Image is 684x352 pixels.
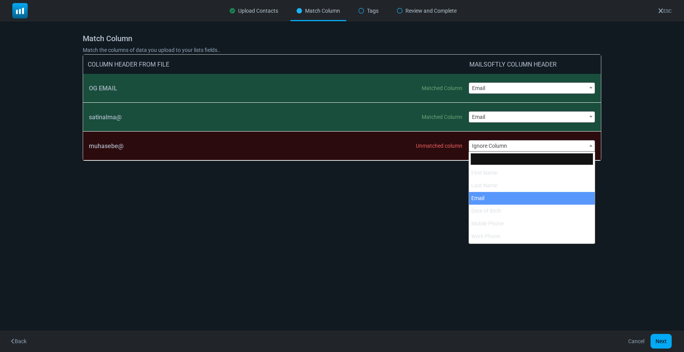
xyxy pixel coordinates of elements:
span: Ignore Column [469,140,595,151]
div: OG EMAIL [89,74,469,102]
a: Cancel [623,334,649,349]
div: Review and Complete [391,1,463,21]
button: Back [6,334,32,349]
div: Upload Contacts [224,1,284,21]
div: MAILSOFTLY COLUMN HEADER [469,55,597,74]
span: Email [469,111,595,123]
p: Match the columns of data you upload to your lists fields.. [83,46,602,54]
span: Email [469,82,595,94]
button: Next [651,334,672,349]
li: Mobile Phone [469,217,595,230]
div: This column could not be matched during automatic matching. If you do not assign a column, this c... [416,143,462,149]
input: Search [470,153,593,165]
a: ESC [658,8,672,14]
div: You have manually assigned this column to a column. You can use the selector on the right to chan... [422,114,462,120]
li: Work Phone [469,230,595,243]
div: Tags [352,1,385,21]
li: Date of Birth [469,205,595,217]
span: Email [469,112,595,122]
div: satinalma@ [89,103,469,131]
img: mailsoftly_icon_blue_white.svg [12,3,28,18]
li: Company [469,243,595,255]
div: muhasebe@ [89,132,469,160]
li: Email [469,192,595,205]
li: Last Name [469,179,595,192]
span: Email [469,83,595,93]
div: You have manually assigned this column to a column. You can use the selector on the right to chan... [422,85,462,91]
span: Ignore Column [469,140,595,152]
h5: Match Column [83,34,602,43]
li: First Name [469,167,595,179]
div: Match Column [290,1,346,21]
div: COLUMN HEADER FROM FILE [88,55,469,74]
